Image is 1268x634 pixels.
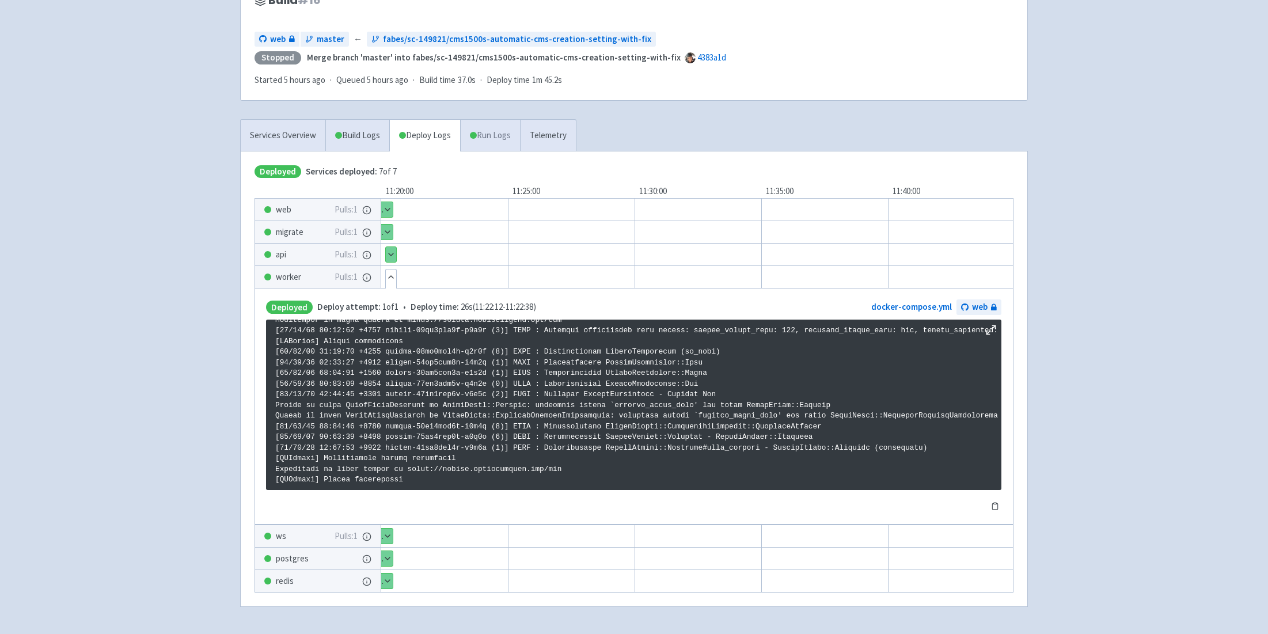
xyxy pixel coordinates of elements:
[985,324,997,336] button: Maximize log window
[266,301,313,314] span: Deployed
[972,301,988,314] span: web
[635,185,761,198] div: 11:30:00
[508,185,635,198] div: 11:25:00
[389,120,460,151] a: Deploy Logs
[383,33,651,46] span: fabes/sc-149821/cms1500s-automatic-cms-creation-setting-with-fix
[255,165,301,179] span: Deployed
[307,52,681,63] strong: Merge branch 'master' into fabes/sc-149821/cms1500s-automatic-cms-creation-setting-with-fix
[520,120,576,151] a: Telemetry
[276,248,286,261] span: api
[255,74,569,87] div: · · ·
[335,271,358,284] span: Pulls: 1
[419,74,455,87] span: Build time
[956,299,1001,315] a: web
[335,203,358,217] span: Pulls: 1
[354,33,362,46] span: ←
[335,248,358,261] span: Pulls: 1
[367,32,656,47] a: fabes/sc-149821/cms1500s-automatic-cms-creation-setting-with-fix
[317,301,536,314] span: •
[761,185,888,198] div: 11:35:00
[460,120,520,151] a: Run Logs
[276,203,291,217] span: web
[317,301,381,312] span: Deploy attempt:
[255,32,299,47] a: web
[241,120,325,151] a: Services Overview
[871,301,952,312] a: docker-compose.yml
[284,74,325,85] time: 5 hours ago
[270,33,286,46] span: web
[697,52,726,63] a: 4383a1d
[301,32,349,47] a: master
[411,301,536,314] span: 26s ( 11:22:12 - 11:22:38 )
[381,185,508,198] div: 11:20:00
[306,166,377,177] span: Services deployed:
[411,301,459,312] span: Deploy time:
[336,74,408,85] span: Queued
[317,33,344,46] span: master
[335,530,358,543] span: Pulls: 1
[255,74,325,85] span: Started
[276,226,303,239] span: migrate
[326,120,389,151] a: Build Logs
[458,74,476,87] span: 37.0s
[276,530,286,543] span: ws
[335,226,358,239] span: Pulls: 1
[888,185,1015,198] div: 11:40:00
[532,74,562,87] span: 1m 45.2s
[367,74,408,85] time: 5 hours ago
[487,74,530,87] span: Deploy time
[276,552,309,565] span: postgres
[317,301,398,314] span: 1 of 1
[306,165,397,179] span: 7 of 7
[276,271,301,284] span: worker
[255,51,301,64] div: Stopped
[276,575,294,588] span: redis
